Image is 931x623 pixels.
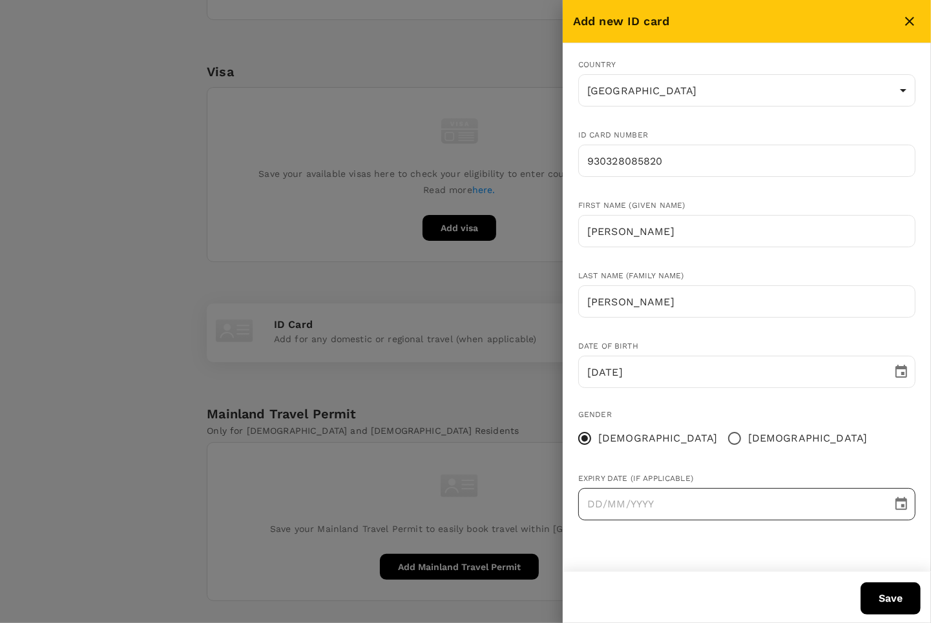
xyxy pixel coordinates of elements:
button: Save [861,582,921,615]
div: Date of birth [578,340,915,353]
div: Country [578,59,915,72]
div: Add new ID card [573,12,899,31]
div: First name (Given name) [578,199,915,212]
button: Choose date [888,491,914,517]
div: Expiry date (if applicable) [578,473,915,485]
div: Last name (Family name) [578,270,915,283]
div: Gender [578,409,915,422]
button: Choose date, selected date is Mar 28, 1993 [888,359,914,385]
input: DD/MM/YYYY [578,356,883,388]
input: DD/MM/YYYY [578,488,883,520]
span: [DEMOGRAPHIC_DATA] [748,431,868,446]
span: [DEMOGRAPHIC_DATA] [598,431,718,446]
button: close [899,10,921,32]
div: [GEOGRAPHIC_DATA] [578,74,915,107]
div: ID card number [578,129,915,142]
